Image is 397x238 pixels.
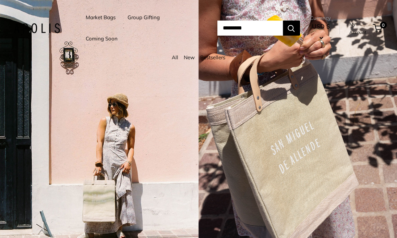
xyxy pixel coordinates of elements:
a: Bestsellers [200,54,225,61]
input: Search... [217,21,283,36]
a: New [184,54,195,61]
a: My Account [349,20,370,37]
span: USD $ [312,23,329,30]
button: Search [283,21,300,36]
img: Apolis [14,23,60,33]
button: USD $ [310,21,332,43]
a: Coming Soon [86,34,118,43]
a: All [172,54,178,61]
a: Group Gifting [128,13,160,22]
a: 0 [373,24,382,32]
span: Currency [310,13,332,23]
a: Market Bags [86,13,116,22]
span: 0 [380,22,387,28]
